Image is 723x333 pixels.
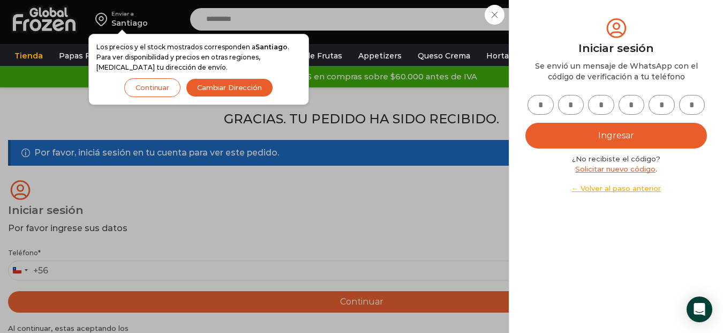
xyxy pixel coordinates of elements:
[186,78,273,97] button: Cambiar Dirección
[353,46,407,66] a: Appetizers
[275,46,348,66] a: Pulpa de Frutas
[525,40,707,56] div: Iniciar sesión
[54,46,113,66] a: Papas Fritas
[124,78,180,97] button: Continuar
[525,123,707,149] button: Ingresar
[525,154,707,194] div: ¿No recibiste el código? .
[96,42,301,73] p: Los precios y el stock mostrados corresponden a . Para ver disponibilidad y precios en otras regi...
[525,183,707,194] a: ← Volver al paso anterior
[575,165,656,173] a: Solicitar nuevo código
[604,16,629,40] img: tabler-icon-user-circle.svg
[412,46,476,66] a: Queso Crema
[481,46,531,66] a: Hortalizas
[687,297,712,322] div: Open Intercom Messenger
[525,61,707,82] div: Se envió un mensaje de WhatsApp con el código de verificación a tu teléfono
[255,43,288,51] strong: Santiago
[9,46,48,66] a: Tienda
